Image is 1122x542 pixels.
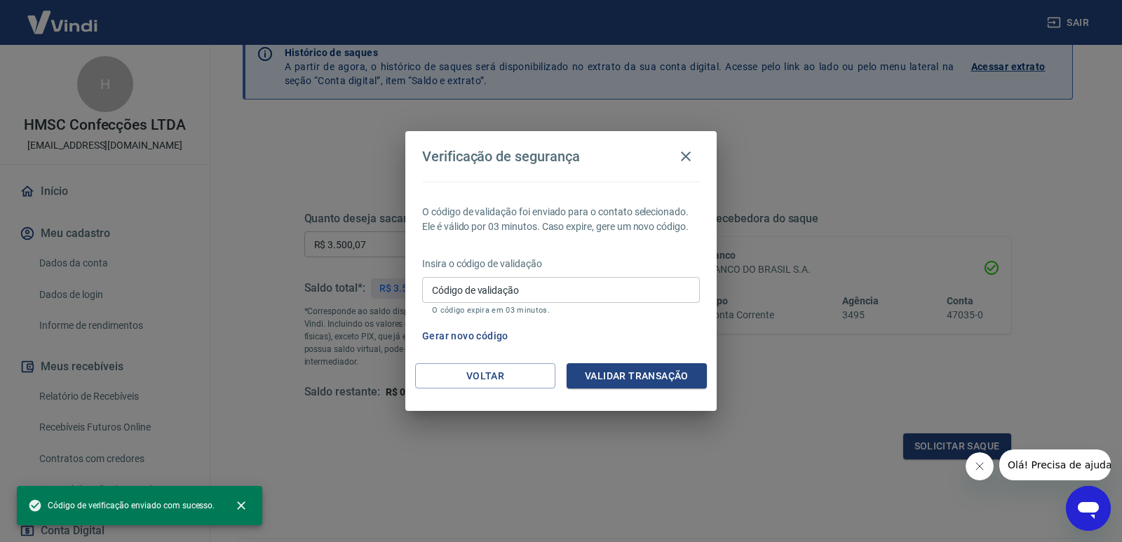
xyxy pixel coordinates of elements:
[999,449,1111,480] iframe: Mensagem da empresa
[422,148,580,165] h4: Verificação de segurança
[1066,486,1111,531] iframe: Botão para abrir a janela de mensagens
[422,257,700,271] p: Insira o código de validação
[422,205,700,234] p: O código de validação foi enviado para o contato selecionado. Ele é válido por 03 minutos. Caso e...
[966,452,994,480] iframe: Fechar mensagem
[415,363,555,389] button: Voltar
[567,363,707,389] button: Validar transação
[432,306,690,315] p: O código expira em 03 minutos.
[8,10,118,21] span: Olá! Precisa de ajuda?
[417,323,514,349] button: Gerar novo código
[28,499,215,513] span: Código de verificação enviado com sucesso.
[226,490,257,521] button: close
